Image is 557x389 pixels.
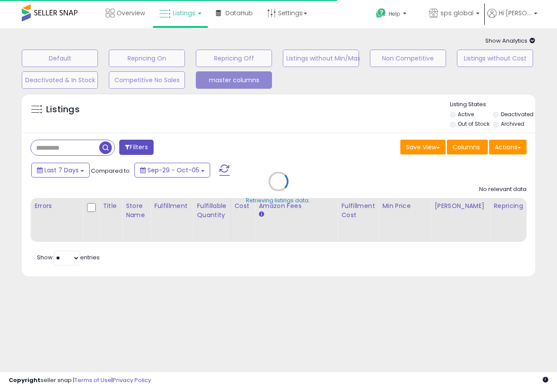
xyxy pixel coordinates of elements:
[22,71,98,89] button: Deactivated & In Stock
[22,50,98,67] button: Default
[109,71,185,89] button: Competitive No Sales
[457,50,533,67] button: Listings without Cost
[440,9,473,17] span: sps global
[196,71,272,89] button: master columns
[109,50,185,67] button: Repricing On
[117,9,145,17] span: Overview
[369,1,421,28] a: Help
[9,376,40,384] strong: Copyright
[370,50,446,67] button: Non Competitive
[225,9,253,17] span: DataHub
[283,50,359,67] button: Listings without Min/Max
[74,376,111,384] a: Terms of Use
[113,376,151,384] a: Privacy Policy
[485,37,535,45] span: Show Analytics
[499,9,531,17] span: Hi [PERSON_NAME]
[376,8,386,19] i: Get Help
[487,9,537,28] a: Hi [PERSON_NAME]
[173,9,195,17] span: Listings
[389,10,400,17] span: Help
[246,197,311,205] div: Retrieving listings data..
[9,376,151,385] div: seller snap | |
[196,50,272,67] button: Repricing Off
